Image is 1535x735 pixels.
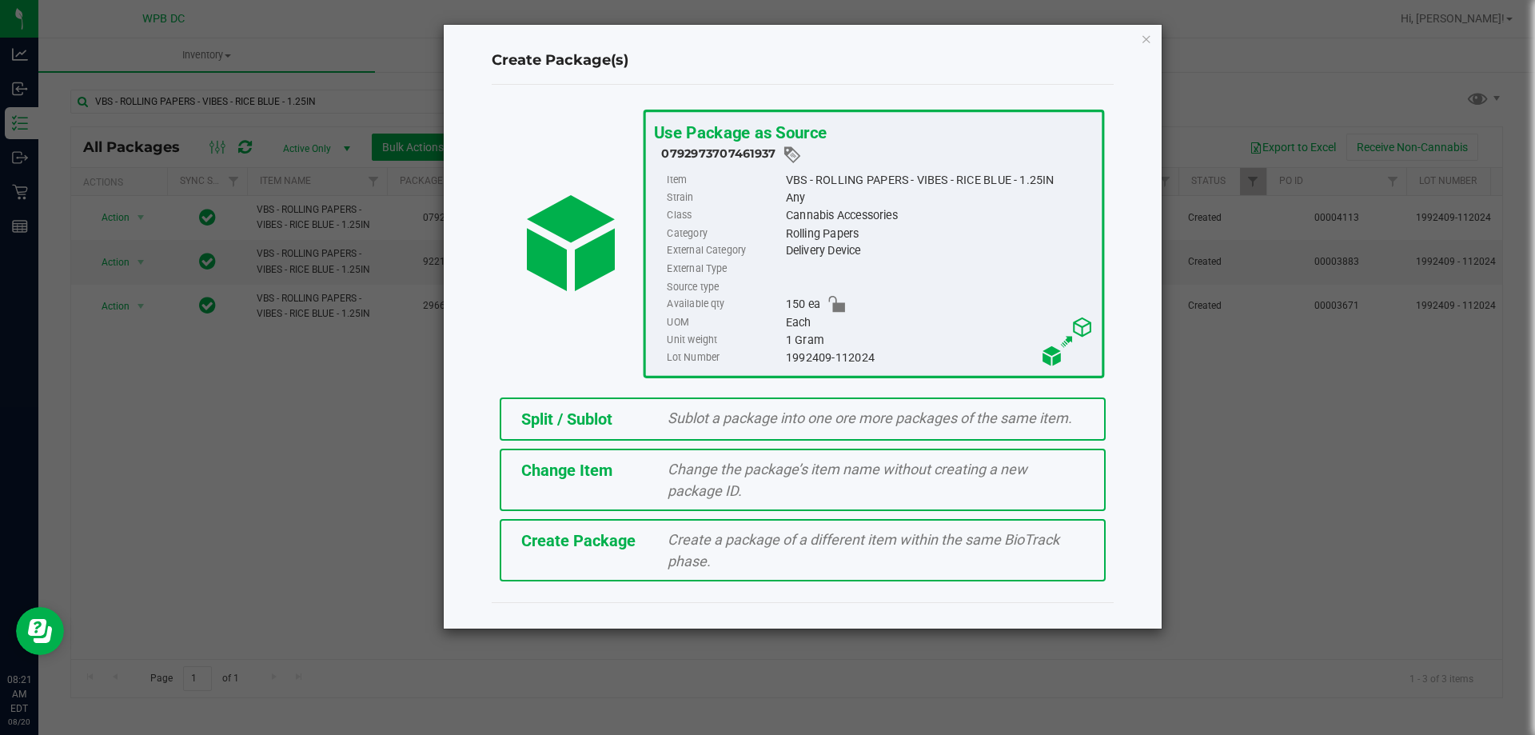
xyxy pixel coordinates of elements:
label: Category [667,225,782,242]
span: Sublot a package into one ore more packages of the same item. [668,409,1072,426]
label: External Type [667,260,782,278]
div: Any [785,189,1093,206]
h4: Create Package(s) [492,50,1114,71]
div: 0792973707461937 [661,145,1094,165]
div: Each [785,314,1093,331]
label: Class [667,207,782,225]
iframe: Resource center [16,607,64,655]
div: 1 Gram [785,331,1093,349]
label: Unit weight [667,331,782,349]
div: Cannabis Accessories [785,207,1093,225]
label: Lot Number [667,349,782,366]
label: External Category [667,242,782,260]
span: Create a package of a different item within the same BioTrack phase. [668,531,1059,569]
label: UOM [667,314,782,331]
label: Item [667,171,782,189]
span: Change the package’s item name without creating a new package ID. [668,461,1027,499]
label: Available qty [667,296,782,314]
span: 150 ea [785,296,819,314]
span: Split / Sublot [521,409,612,429]
div: VBS - ROLLING PAPERS - VIBES - RICE BLUE - 1.25IN [785,171,1093,189]
div: 1992409-112024 [785,349,1093,366]
div: Delivery Device [785,242,1093,260]
div: Rolling Papers [785,225,1093,242]
span: Create Package [521,531,636,550]
label: Source type [667,278,782,296]
span: Use Package as Source [653,122,826,142]
label: Strain [667,189,782,206]
span: Change Item [521,461,612,480]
